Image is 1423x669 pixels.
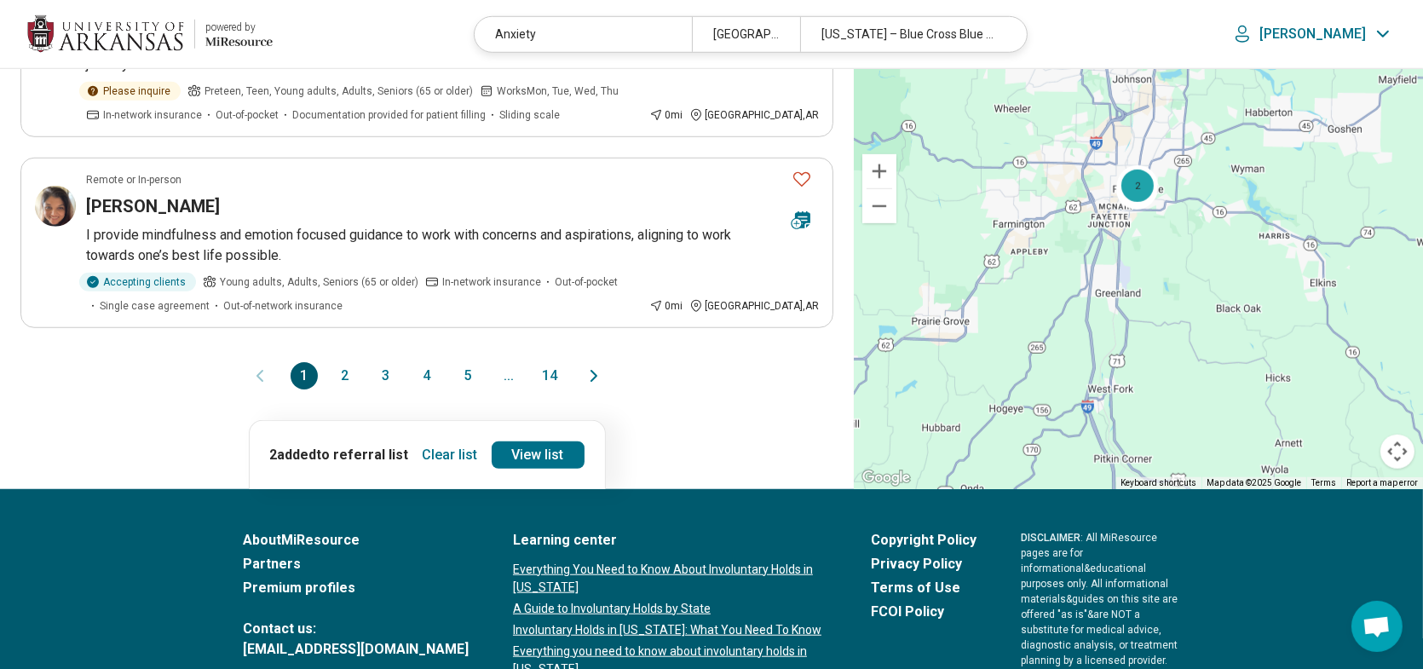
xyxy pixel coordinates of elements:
div: [GEOGRAPHIC_DATA] , AR [689,107,819,123]
p: Remote or In-person [86,172,181,187]
button: Keyboard shortcuts [1121,477,1196,489]
a: Privacy Policy [871,554,977,574]
button: Previous page [250,362,270,389]
span: Single case agreement [100,298,210,314]
img: Google [858,467,914,489]
a: Premium profiles [243,578,469,598]
button: 5 [454,362,481,389]
div: 0 mi [649,107,683,123]
span: Map data ©2025 Google [1207,478,1301,487]
a: Terms (opens in new tab) [1311,478,1336,487]
a: Terms of Use [871,578,977,598]
a: Report a map error [1346,478,1418,487]
a: Copyright Policy [871,530,977,551]
button: 14 [536,362,563,389]
div: powered by [205,20,273,35]
div: [US_STATE] – Blue Cross Blue Shield [800,17,1017,52]
span: Preteen, Teen, Young adults, Adults, Seniors (65 or older) [205,84,473,99]
p: I provide mindfulness and emotion focused guidance to work with concerns and aspirations, alignin... [86,225,819,266]
button: 4 [413,362,441,389]
div: 3 [1117,166,1158,207]
span: Works Mon, Tue, Wed, Thu [497,84,619,99]
img: University of Arkansas [27,14,184,55]
h3: [PERSON_NAME] [86,194,220,218]
a: University of Arkansaspowered by [27,14,273,55]
button: 2 [331,362,359,389]
div: Anxiety [475,17,691,52]
a: View list [492,441,585,469]
p: 2 added [270,445,409,465]
span: Out-of-network insurance [223,298,343,314]
a: Partners [243,554,469,574]
span: Out-of-pocket [555,274,618,290]
div: Open chat [1351,601,1403,652]
div: Please inquire [79,82,181,101]
div: [GEOGRAPHIC_DATA], [GEOGRAPHIC_DATA] [692,17,800,52]
button: Favorite [785,162,819,197]
div: [GEOGRAPHIC_DATA] , AR [689,298,819,314]
span: Contact us: [243,619,469,639]
div: Accepting clients [79,273,196,291]
button: Map camera controls [1380,435,1414,469]
a: [EMAIL_ADDRESS][DOMAIN_NAME] [243,639,469,660]
button: 3 [372,362,400,389]
span: Out-of-pocket [216,107,279,123]
button: Zoom in [862,154,896,188]
a: Learning center [513,530,827,551]
a: AboutMiResource [243,530,469,551]
div: 4 [1116,168,1157,209]
div: 2 [1117,165,1158,206]
div: 0 mi [649,298,683,314]
span: In-network insurance [442,274,541,290]
span: to referral list [317,447,409,463]
span: Young adults, Adults, Seniors (65 or older) [220,274,418,290]
a: Open this area in Google Maps (opens a new window) [858,467,914,489]
span: DISCLAIMER [1021,532,1080,544]
p: [PERSON_NAME] [1259,26,1366,43]
a: Everything You Need to Know About Involuntary Holds in [US_STATE] [513,561,827,597]
span: ... [495,362,522,389]
button: Zoom out [862,189,896,223]
span: Sliding scale [499,107,560,123]
a: FCOI Policy [871,602,977,622]
button: Clear list [416,441,485,469]
span: In-network insurance [103,107,202,123]
span: Documentation provided for patient filling [292,107,486,123]
a: Involuntary Holds in [US_STATE]: What You Need To Know [513,621,827,639]
a: A Guide to Involuntary Holds by State [513,600,827,618]
button: 1 [291,362,318,389]
button: Next page [584,362,604,389]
